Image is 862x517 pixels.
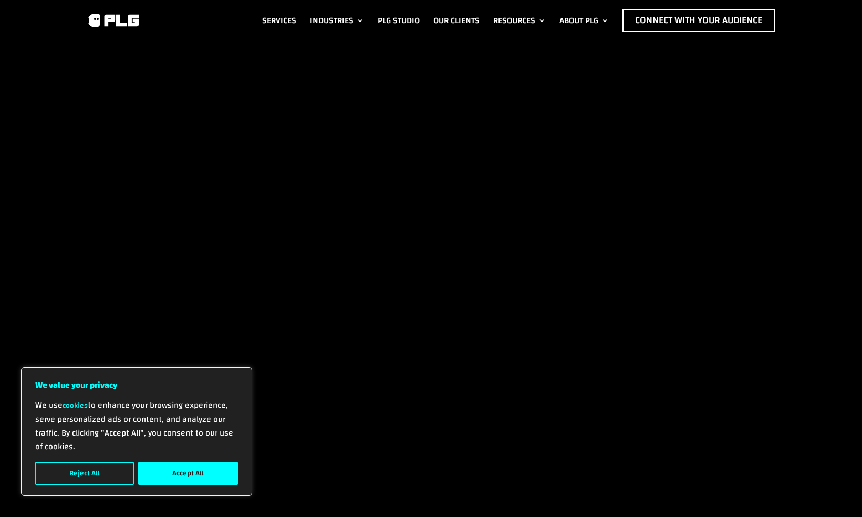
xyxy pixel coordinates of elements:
[493,9,546,32] a: Resources
[35,462,134,485] button: Reject All
[35,398,238,453] p: We use to enhance your browsing experience, serve personalized ads or content, and analyze our tr...
[433,9,480,32] a: Our Clients
[378,9,420,32] a: PLG Studio
[310,9,364,32] a: Industries
[622,9,775,32] a: Connect with Your Audience
[63,399,88,412] a: cookies
[138,462,238,485] button: Accept All
[559,9,609,32] a: About PLG
[262,9,296,32] a: Services
[21,367,252,496] div: We value your privacy
[35,378,238,392] p: We value your privacy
